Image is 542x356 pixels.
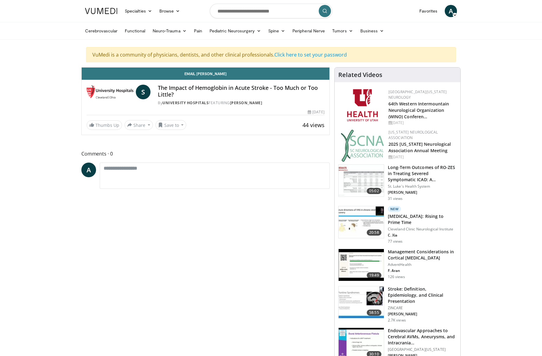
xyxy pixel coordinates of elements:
[121,25,149,37] a: Functional
[210,4,332,18] input: Search topics, interventions
[367,272,381,278] span: 19:49
[124,120,153,130] button: Share
[388,101,449,119] a: 64th Western Intermountain Neurological Organization (WINO) Conferen…
[388,312,457,317] p: [PERSON_NAME]
[339,206,384,238] img: f1d696cd-2275-40a1-93b3-437403182b66.150x105_q85_crop-smart_upscale.jpg
[388,190,457,195] p: [PERSON_NAME]
[82,68,329,80] a: Email [PERSON_NAME]
[338,164,457,201] a: 05:02 Long-Term Outcomes of RO-ZES in Treating Severed Symptomatic ICAD: A… St. Luke's Health Sys...
[388,286,457,304] h3: Stroke: Definition, Epidemiology, and Clinical Presentation
[388,89,447,100] a: [GEOGRAPHIC_DATA][US_STATE] Neurology
[388,141,451,153] a: 2025 [US_STATE] Neurological Association Annual Meeting
[339,165,384,196] img: 627c2dd7-b815-408c-84d8-5c8a7424924c.150x105_q85_crop-smart_upscale.jpg
[445,5,457,17] a: A
[230,100,262,105] a: [PERSON_NAME]
[121,5,156,17] a: Specialties
[388,130,438,140] a: [US_STATE] Neurological Association
[87,120,122,130] a: Thumbs Up
[388,213,457,226] h3: [MEDICAL_DATA]: Rising to Prime Time
[156,5,184,17] a: Browse
[388,239,403,244] p: 77 views
[81,150,330,158] span: Comments 0
[339,249,384,281] img: 43dcbb99-5764-4f51-bf18-3e9fe8b1d216.150x105_q85_crop-smart_upscale.jpg
[388,184,457,189] p: St. Luke's Health System
[357,25,388,37] a: Business
[149,25,190,37] a: Neuro-Trauma
[388,274,405,279] p: 126 views
[388,262,457,267] p: AdventHealth
[347,89,378,121] img: f6362829-b0a3-407d-a044-59546adfd345.png.150x105_q85_autocrop_double_scale_upscale_version-0.2.png
[162,100,209,105] a: University Hospitals
[329,25,357,37] a: Tumors
[388,306,457,310] p: ZINCARE
[81,163,96,177] a: A
[289,25,329,37] a: Peripheral Nerve
[265,25,289,37] a: Spine
[388,318,406,323] p: 2.7K views
[367,310,381,316] span: 58:55
[388,164,457,183] h3: Long-Term Outcomes of RO-ZES in Treating Severed Symptomatic ICAD: A…
[85,8,117,14] img: VuMedi Logo
[388,328,457,346] h3: Endovascular Approaches to Cerebral AVMs, Aneurysms, and Intracrania…
[155,120,187,130] button: Save to
[136,85,150,99] a: S
[388,120,455,126] div: [DATE]
[338,286,457,323] a: 58:55 Stroke: Definition, Epidemiology, and Clinical Presentation ZINCARE [PERSON_NAME] 2.7K views
[388,347,457,352] p: [GEOGRAPHIC_DATA][US_STATE]
[416,5,441,17] a: Favorites
[367,229,381,236] span: 20:58
[308,109,324,115] div: [DATE]
[86,47,456,62] div: VuMedi is a community of physicians, dentists, and other clinical professionals.
[339,286,384,318] img: 26d5732c-95f1-4678-895e-01ffe56ce748.150x105_q85_crop-smart_upscale.jpg
[338,71,382,79] h4: Related Videos
[388,249,457,261] h3: Management Considerations in Cortical [MEDICAL_DATA]
[388,206,401,212] p: New
[388,227,457,232] p: Cleveland Clinic Neurological Institute
[206,25,265,37] a: Pediatric Neurosurgery
[388,268,457,273] p: F. Aran
[158,85,324,98] h4: The Impact of Hemoglobin in Acute Stroke - Too Much or Too Little?
[274,51,347,58] a: Click here to set your password
[367,188,381,194] span: 05:02
[388,154,455,160] div: [DATE]
[338,206,457,244] a: 20:58 New [MEDICAL_DATA]: Rising to Prime Time Cleveland Clinic Neurological Institute C. Xia 77 ...
[338,249,457,281] a: 19:49 Management Considerations in Cortical [MEDICAL_DATA] AdventHealth F. Aran 126 views
[341,130,384,162] img: b123db18-9392-45ae-ad1d-42c3758a27aa.jpg.150x105_q85_autocrop_double_scale_upscale_version-0.2.jpg
[303,121,325,129] span: 44 views
[158,100,324,106] div: By FEATURING
[388,233,457,238] p: C. Xia
[81,25,121,37] a: Cerebrovascular
[190,25,206,37] a: Pain
[87,85,133,99] img: University Hospitals
[388,196,403,201] p: 31 views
